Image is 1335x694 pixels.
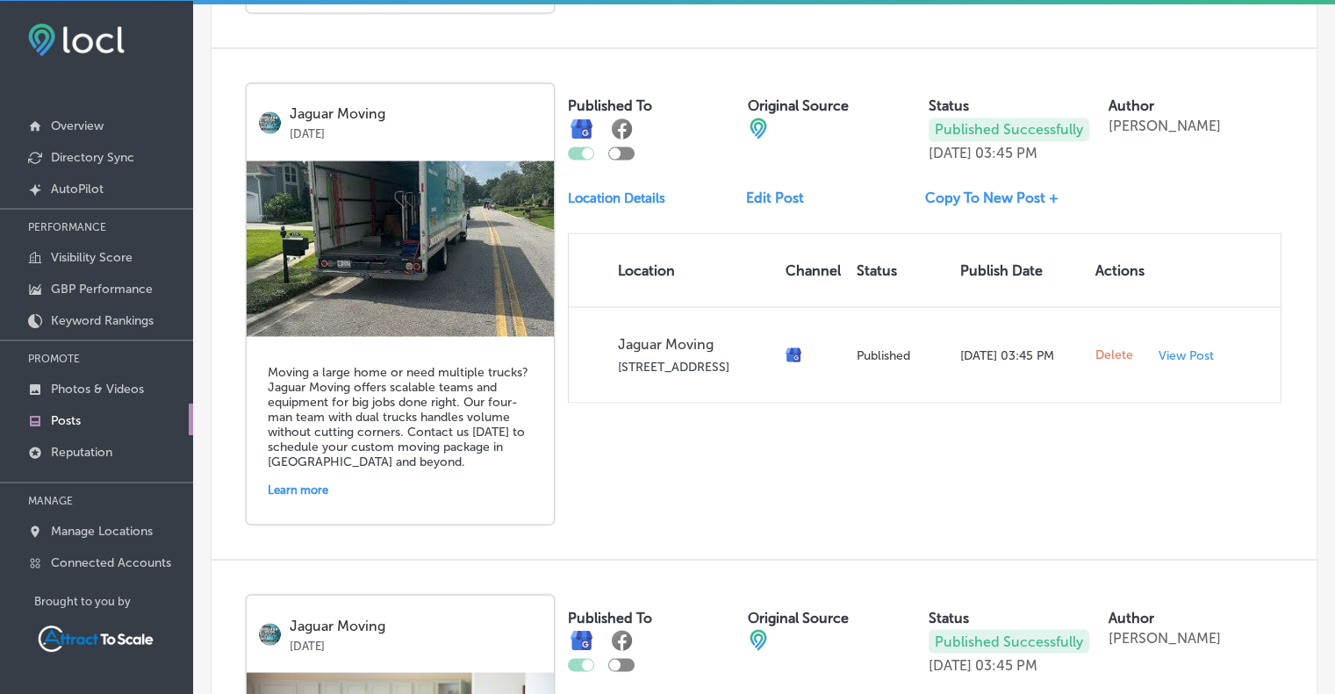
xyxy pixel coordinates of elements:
p: Photos & Videos [51,382,144,397]
p: [PERSON_NAME] [1109,118,1221,134]
p: Jaguar Moving [618,335,772,352]
th: Status [850,233,953,306]
p: 03:45 PM [975,145,1037,161]
h5: Moving a large home or need multiple trucks? Jaguar Moving offers scalable teams and equipment fo... [268,364,533,469]
p: 03:45 PM [975,656,1037,673]
th: Location [569,233,779,306]
p: AutoPilot [51,182,104,197]
img: cba84b02adce74ede1fb4a8549a95eca.png [748,118,769,139]
p: [DATE] [290,633,542,652]
label: Published To [568,609,652,626]
label: Status [929,97,969,114]
p: Reputation [51,445,112,460]
p: Keyword Rankings [51,313,154,328]
img: fda3e92497d09a02dc62c9cd864e3231.png [28,24,125,56]
p: Connected Accounts [51,555,171,570]
p: Published Successfully [929,118,1089,141]
a: Edit Post [746,190,818,206]
p: Jaguar Moving [290,106,542,122]
p: [DATE] 03:45 PM [960,347,1082,362]
p: Brought to you by [34,595,193,608]
img: cba84b02adce74ede1fb4a8549a95eca.png [748,629,769,650]
p: [STREET_ADDRESS] [618,359,772,374]
label: Status [929,609,969,626]
p: [DATE] [290,122,542,140]
p: View Post [1159,347,1214,362]
p: Location Details [568,190,665,206]
label: Published To [568,97,652,114]
p: Directory Sync [51,150,134,165]
img: Attract To Scale [34,622,157,655]
label: Author [1109,97,1154,114]
p: Visibility Score [51,250,133,265]
p: Published [857,347,946,362]
img: 17541345162b7097d5-4d9d-45b5-b56b-29467de4d86e_2025-08-01.jpg [247,161,554,336]
label: Author [1109,609,1154,626]
label: Original Source [748,609,849,626]
label: Original Source [748,97,849,114]
p: Overview [51,118,104,133]
p: GBP Performance [51,282,153,297]
p: [DATE] [929,656,972,673]
p: [DATE] [929,145,972,161]
th: Channel [779,233,850,306]
p: Jaguar Moving [290,618,542,633]
p: Posts [51,413,81,428]
a: Copy To New Post + [925,190,1073,206]
th: Actions [1088,233,1152,306]
img: logo [259,623,281,645]
th: Publish Date [953,233,1089,306]
p: [PERSON_NAME] [1109,629,1221,646]
a: View Post [1159,347,1218,362]
img: logo [259,111,281,133]
span: Delete [1095,347,1133,362]
p: Manage Locations [51,524,153,539]
p: Published Successfully [929,629,1089,653]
